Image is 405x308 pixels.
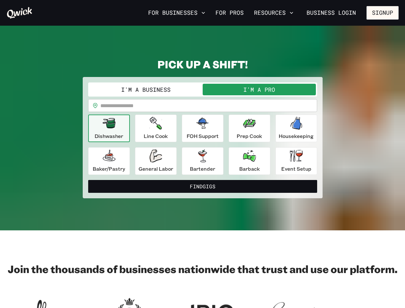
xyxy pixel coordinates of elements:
button: Event Setup [275,147,317,175]
p: Prep Cook [237,132,262,140]
h2: Join the thousands of businesses nationwide that trust and use our platform. [6,262,399,275]
button: Bartender [182,147,224,175]
p: Baker/Pastry [93,165,125,173]
p: Barback [239,165,260,173]
p: Dishwasher [95,132,123,140]
p: Housekeeping [279,132,314,140]
p: Bartender [190,165,215,173]
button: Line Cook [135,115,177,142]
h2: PICK UP A SHIFT! [83,58,323,71]
button: Housekeeping [275,115,317,142]
a: For Pros [213,7,246,18]
button: Dishwasher [88,115,130,142]
a: Business Login [301,6,361,20]
p: General Labor [139,165,173,173]
button: Barback [229,147,270,175]
button: Baker/Pastry [88,147,130,175]
button: For Businesses [146,7,208,18]
button: Signup [367,6,399,20]
button: General Labor [135,147,177,175]
button: FindGigs [88,180,317,193]
button: Prep Cook [229,115,270,142]
button: I'm a Pro [203,84,316,95]
p: FOH Support [187,132,219,140]
button: I'm a Business [89,84,203,95]
button: Resources [251,7,296,18]
p: Line Cook [144,132,168,140]
button: FOH Support [182,115,224,142]
p: Event Setup [281,165,311,173]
